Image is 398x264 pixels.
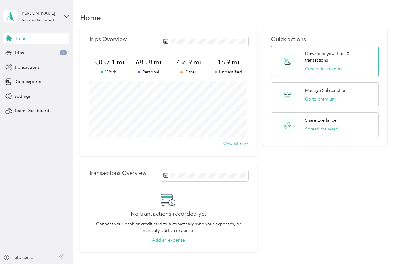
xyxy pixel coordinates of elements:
p: Unclassified [208,69,248,75]
p: Connect your bank or credit card to automatically sync your expenses, or manually add an expense. [89,221,248,234]
span: 685.8 mi [129,58,168,67]
p: Share Everlance [305,117,336,124]
div: [PERSON_NAME] [21,10,59,16]
p: Transactions Overview [89,170,146,177]
span: 7 [60,50,67,56]
span: Transactions [14,64,40,71]
p: Manage Subscription [305,87,347,94]
span: 3,037.1 mi [89,58,129,67]
div: Personal dashboard [21,19,54,22]
p: Work [89,69,129,75]
span: Home [14,35,26,42]
span: Settings [14,93,31,100]
span: 756.9 mi [168,58,208,67]
h1: Home [80,14,101,21]
h2: No transactions recorded yet [131,211,206,217]
button: Help center [3,254,35,261]
span: Trips [14,49,24,56]
p: Trips Overview [89,36,127,43]
button: Create data export [305,66,342,72]
p: Quick actions [271,36,378,43]
p: Other [168,69,208,75]
iframe: Everlance-gr Chat Button Frame [363,229,398,264]
button: Spread the word [305,126,338,132]
button: View all trips [223,141,248,147]
p: Personal [129,69,168,75]
span: 16.9 mi [208,58,248,67]
span: Team Dashboard [14,107,49,114]
button: Go to premium [305,96,336,102]
span: Data exports [14,78,41,85]
button: Add an expense [152,237,185,243]
p: Download your trips & transactions [305,50,374,64]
